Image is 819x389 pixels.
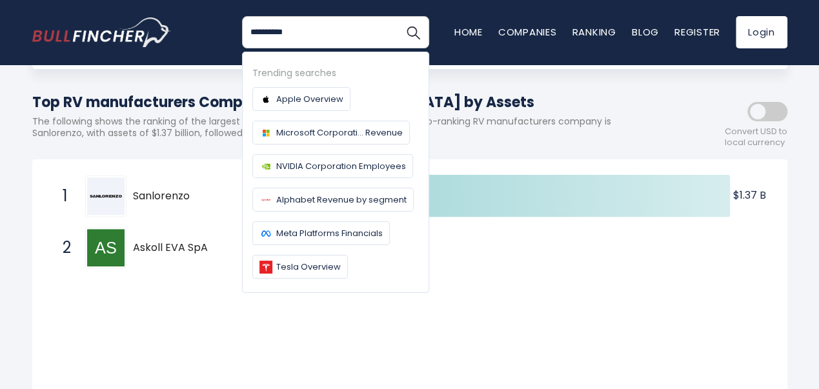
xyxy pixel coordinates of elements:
img: Company logo [259,194,272,206]
a: Login [736,16,787,48]
span: Apple Overview [276,92,343,106]
span: NVIDIA Corporation Employees [276,159,406,173]
div: Trending searches [252,66,419,81]
img: bullfincher logo [32,17,171,47]
img: Company logo [259,126,272,139]
a: Ranking [572,25,616,39]
span: Microsoft Corporati... Revenue [276,126,403,139]
img: Sanlorenzo [87,177,125,215]
span: Tesla Overview [276,260,341,274]
span: Askoll EVA SpA [133,241,230,255]
a: Meta Platforms Financials [252,221,390,245]
p: The following shows the ranking of the largest Italian companies by total assets. The top-ranking... [32,115,671,139]
img: Company logo [259,160,272,173]
a: Companies [498,25,557,39]
span: Convert USD to local currency [725,126,787,148]
a: Alphabet Revenue by segment [252,188,414,212]
img: Company logo [259,261,272,274]
button: Search [397,16,429,48]
a: Home [454,25,483,39]
a: Apple Overview [252,87,350,111]
span: Alphabet Revenue by segment [276,193,407,206]
a: NVIDIA Corporation Employees [252,154,413,178]
a: Go to homepage [32,17,171,47]
span: 2 [56,237,69,259]
h1: Top RV manufacturers Companies in [GEOGRAPHIC_DATA] by Assets [32,92,671,113]
a: Microsoft Corporati... Revenue [252,121,410,145]
a: Tesla Overview [252,255,348,279]
span: 1 [56,185,69,207]
img: Company logo [259,93,272,106]
span: Sanlorenzo [133,190,230,203]
a: Register [674,25,720,39]
span: Meta Platforms Financials [276,226,383,240]
text: $1.37 B [733,188,766,203]
a: Blog [632,25,659,39]
img: Company logo [259,227,272,240]
img: Askoll EVA SpA [87,229,125,266]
